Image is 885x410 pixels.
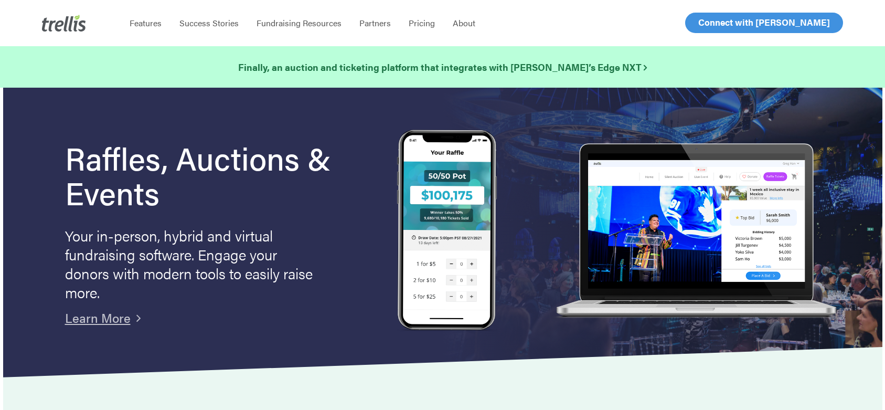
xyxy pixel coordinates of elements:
img: Trellis Raffles, Auctions and Event Fundraising [397,130,497,333]
span: Pricing [409,17,435,29]
a: Pricing [400,18,444,28]
span: Partners [359,17,391,29]
a: Fundraising Resources [248,18,350,28]
img: rafflelaptop_mac_optim.png [550,143,841,319]
a: Connect with [PERSON_NAME] [685,13,843,33]
span: Connect with [PERSON_NAME] [698,16,830,28]
a: Finally, an auction and ticketing platform that integrates with [PERSON_NAME]’s Edge NXT [238,60,647,75]
span: About [453,17,475,29]
a: Partners [350,18,400,28]
a: Learn More [65,309,131,327]
p: Your in-person, hybrid and virtual fundraising software. Engage your donors with modern tools to ... [65,226,317,301]
strong: Finally, an auction and ticketing platform that integrates with [PERSON_NAME]’s Edge NXT [238,60,647,73]
span: Features [130,17,162,29]
a: About [444,18,484,28]
img: Trellis [42,15,86,31]
h1: Raffles, Auctions & Events [65,140,362,209]
a: Success Stories [170,18,248,28]
span: Fundraising Resources [257,17,342,29]
span: Success Stories [179,17,239,29]
a: Features [121,18,170,28]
